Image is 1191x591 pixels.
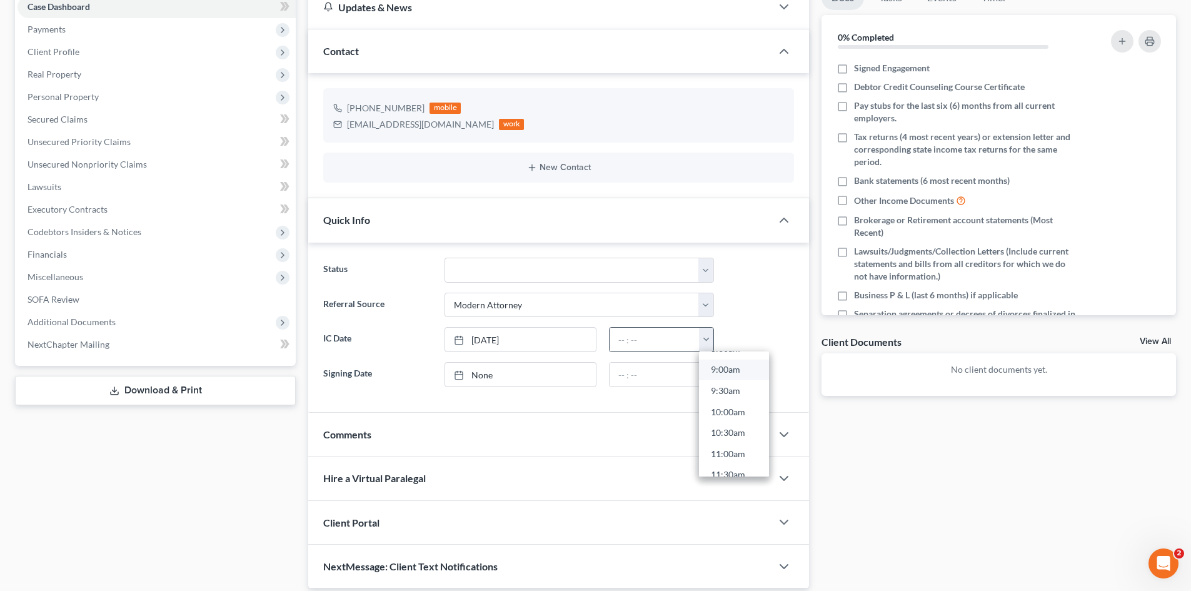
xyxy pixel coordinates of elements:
[18,176,296,198] a: Lawsuits
[323,214,370,226] span: Quick Info
[1140,337,1171,346] a: View All
[28,294,79,305] span: SOFA Review
[822,335,902,348] div: Client Documents
[832,363,1166,376] p: No client documents yet.
[317,258,438,283] label: Status
[854,81,1025,93] span: Debtor Credit Counseling Course Certificate
[28,136,131,147] span: Unsecured Priority Claims
[18,153,296,176] a: Unsecured Nonpriority Claims
[430,103,461,114] div: mobile
[323,1,756,14] div: Updates & News
[18,198,296,221] a: Executory Contracts
[317,327,438,352] label: IC Date
[347,102,425,114] div: [PHONE_NUMBER]
[699,360,769,381] a: 9:00am
[28,1,90,12] span: Case Dashboard
[317,293,438,318] label: Referral Source
[854,214,1077,239] span: Brokerage or Retirement account statements (Most Recent)
[854,62,930,74] span: Signed Engagement
[838,32,894,43] strong: 0% Completed
[323,428,371,440] span: Comments
[1174,548,1184,558] span: 2
[18,108,296,131] a: Secured Claims
[854,174,1010,187] span: Bank statements (6 most recent months)
[699,423,769,444] a: 10:30am
[610,363,700,386] input: -- : --
[854,99,1077,124] span: Pay stubs for the last six (6) months from all current employers.
[28,69,81,79] span: Real Property
[18,333,296,356] a: NextChapter Mailing
[323,472,426,484] span: Hire a Virtual Paralegal
[28,316,116,327] span: Additional Documents
[854,194,954,207] span: Other Income Documents
[323,560,498,572] span: NextMessage: Client Text Notifications
[333,163,784,173] button: New Contact
[28,46,79,57] span: Client Profile
[854,245,1077,283] span: Lawsuits/Judgments/Collection Letters (Include current statements and bills from all creditors fo...
[854,308,1077,333] span: Separation agreements or decrees of divorces finalized in the past 2 years
[323,45,359,57] span: Contact
[28,204,108,215] span: Executory Contracts
[499,119,524,130] div: work
[28,226,141,237] span: Codebtors Insiders & Notices
[699,443,769,465] a: 11:00am
[15,376,296,405] a: Download & Print
[445,328,596,351] a: [DATE]
[610,328,700,351] input: -- : --
[323,517,379,528] span: Client Portal
[28,114,88,124] span: Secured Claims
[699,402,769,423] a: 10:00am
[445,363,596,386] a: None
[18,131,296,153] a: Unsecured Priority Claims
[28,181,61,192] span: Lawsuits
[699,381,769,402] a: 9:30am
[28,24,66,34] span: Payments
[1148,548,1178,578] iframe: Intercom live chat
[347,118,494,131] div: [EMAIL_ADDRESS][DOMAIN_NAME]
[699,465,769,486] a: 11:30am
[28,339,109,350] span: NextChapter Mailing
[28,91,99,102] span: Personal Property
[28,159,147,169] span: Unsecured Nonpriority Claims
[28,249,67,260] span: Financials
[854,289,1018,301] span: Business P & L (last 6 months) if applicable
[18,288,296,311] a: SOFA Review
[28,271,83,282] span: Miscellaneous
[854,131,1077,168] span: Tax returns (4 most recent years) or extension letter and corresponding state income tax returns ...
[317,362,438,387] label: Signing Date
